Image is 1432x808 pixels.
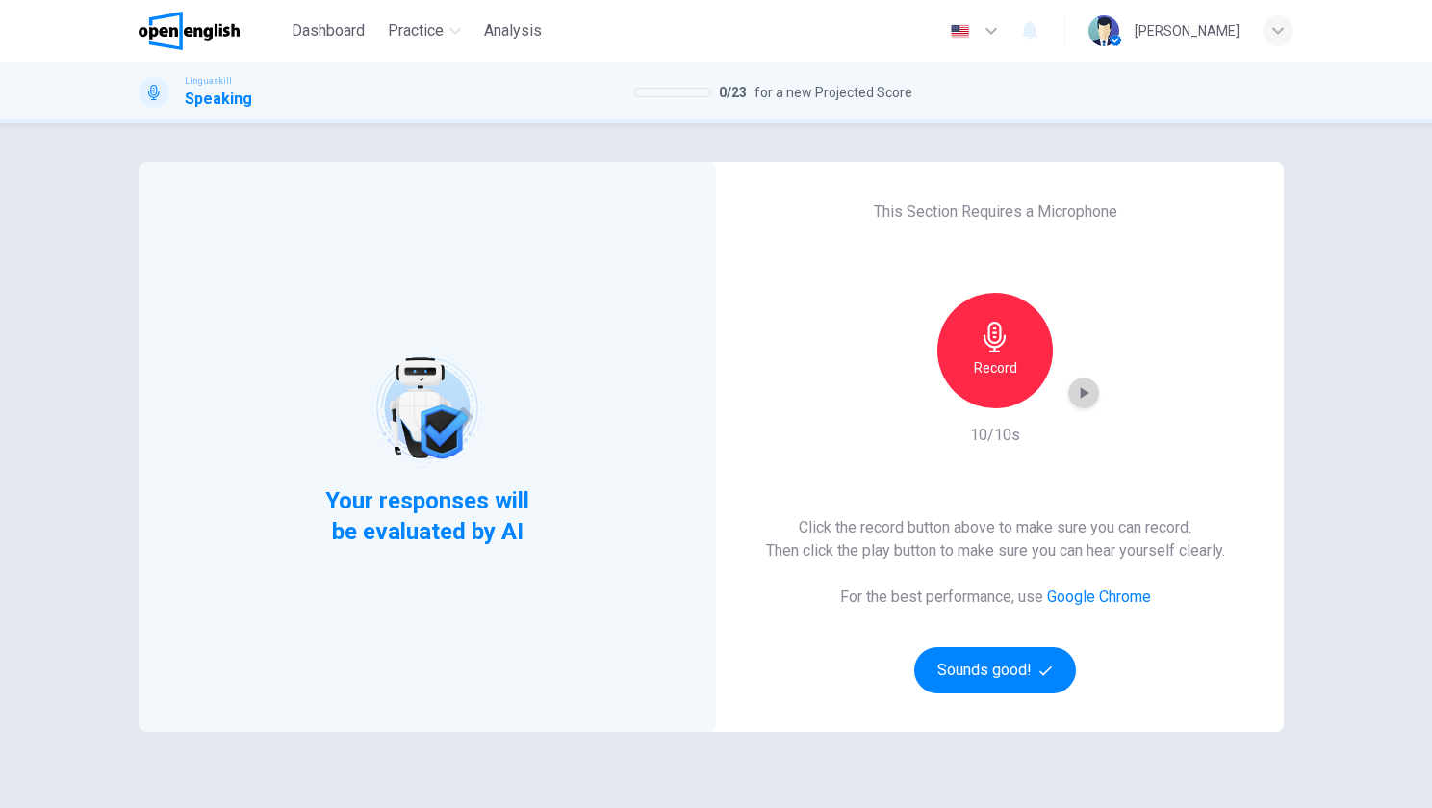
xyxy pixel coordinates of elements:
button: Analysis [476,13,550,48]
img: en [948,24,972,39]
span: Dashboard [292,19,365,42]
img: OpenEnglish logo [139,12,240,50]
span: 0 / 23 [719,81,747,104]
div: [PERSON_NAME] [1135,19,1240,42]
h6: Click the record button above to make sure you can record. Then click the play button to make sur... [766,516,1225,562]
button: Record [937,293,1053,408]
a: OpenEnglish logo [139,12,284,50]
img: Profile picture [1088,15,1119,46]
button: Dashboard [284,13,372,48]
span: for a new Projected Score [754,81,912,104]
h6: This Section Requires a Microphone [874,200,1117,223]
a: Google Chrome [1047,587,1151,606]
span: Practice [388,19,444,42]
h6: For the best performance, use [840,586,1151,609]
span: Your responses will be evaluated by AI [311,485,545,547]
h1: Speaking [185,88,252,111]
span: Linguaskill [185,74,232,88]
h6: 10/10s [970,424,1020,447]
span: Analysis [484,19,542,42]
button: Sounds good! [914,647,1076,693]
button: Practice [380,13,469,48]
h6: Record [974,356,1017,379]
img: robot icon [366,347,488,469]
